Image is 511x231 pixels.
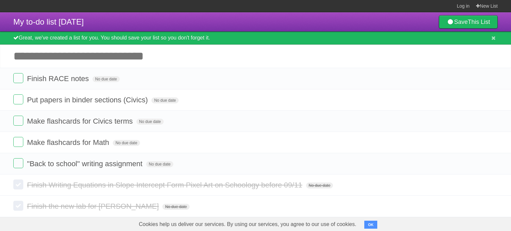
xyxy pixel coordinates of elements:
[27,96,149,104] span: Put papers in binder sections (Civics)
[146,161,173,167] span: No due date
[27,202,160,210] span: Finish the new lab for [PERSON_NAME]
[13,17,84,26] span: My to-do list [DATE]
[27,117,134,125] span: Make flashcards for Civics terms
[151,97,178,103] span: No due date
[13,201,23,211] label: Done
[364,221,377,229] button: OK
[27,138,111,147] span: Make flashcards for Math
[162,204,189,210] span: No due date
[13,94,23,104] label: Done
[13,179,23,189] label: Done
[439,15,498,29] a: SaveThis List
[136,119,163,125] span: No due date
[13,137,23,147] label: Done
[306,182,333,188] span: No due date
[468,19,490,25] b: This List
[13,73,23,83] label: Done
[13,116,23,126] label: Done
[13,158,23,168] label: Done
[27,160,144,168] span: "Back to school" writing assignment
[92,76,119,82] span: No due date
[27,74,90,83] span: Finish RACE notes
[27,181,304,189] span: Finish Writing Equations in Slope Intercept Form Pixel Art on Schoology before 09/11
[132,218,363,231] span: Cookies help us deliver our services. By using our services, you agree to our use of cookies.
[113,140,140,146] span: No due date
